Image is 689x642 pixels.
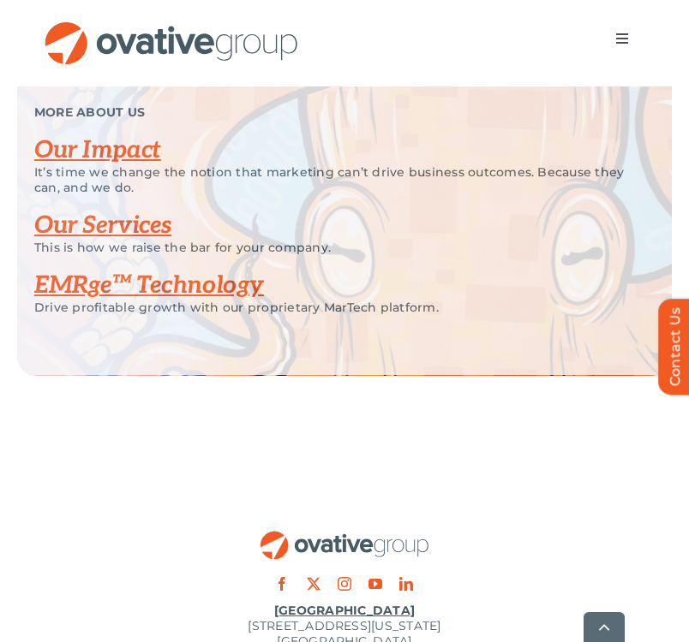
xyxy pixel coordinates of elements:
[368,577,382,591] a: youtube
[43,20,300,36] a: OG_Full_horizontal_RGB
[598,21,646,56] nav: Menu
[259,529,430,545] a: OG_Full_horizontal_RGB
[34,240,629,255] p: This is how we raise the bar for your company.
[34,300,629,315] p: Drive profitable growth with our proprietary MarTech platform.
[307,577,321,591] a: twitter
[34,271,264,300] a: EMRge™ Technology
[34,104,629,120] p: MORE ABOUT US
[34,211,171,240] a: Our Services
[34,136,161,164] a: Our Impact
[399,577,413,591] a: linkedin
[34,164,629,195] p: It’s time we change the notion that marketing can’t drive business outcomes. Because they can, an...
[274,603,415,618] u: [GEOGRAPHIC_DATA]
[275,577,289,591] a: facebook
[338,577,351,591] a: instagram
